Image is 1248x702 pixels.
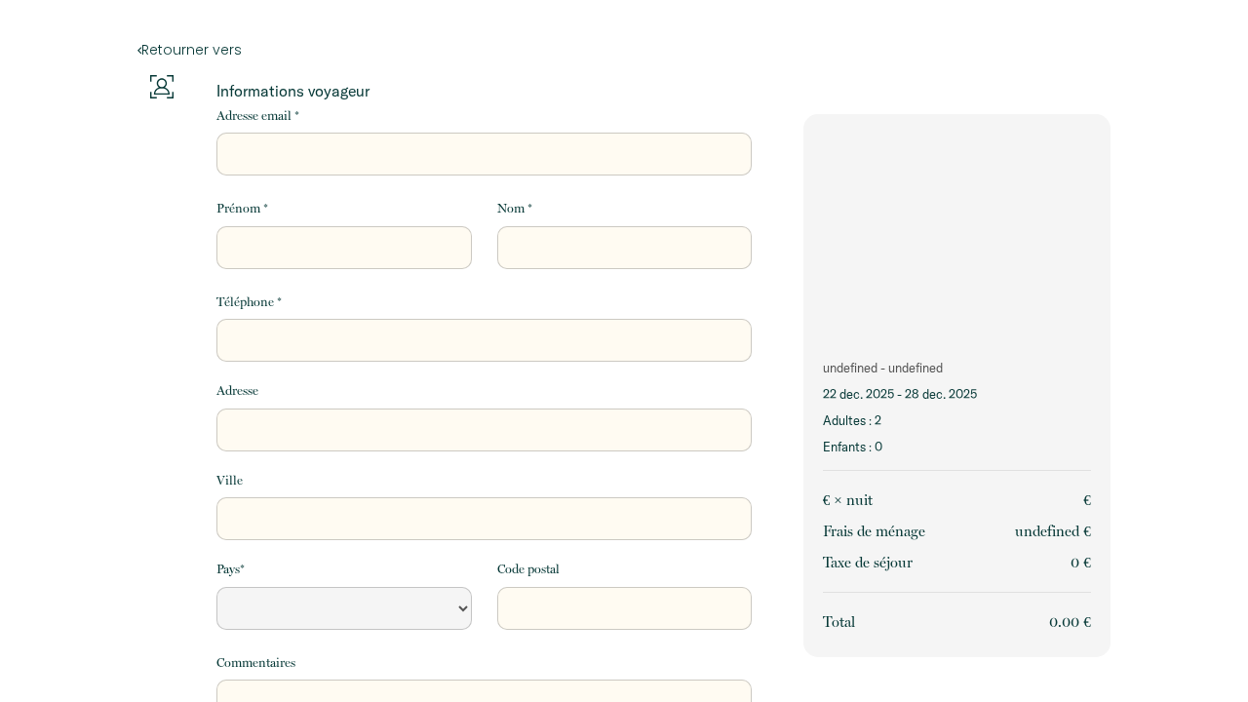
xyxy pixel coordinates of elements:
label: Téléphone * [216,292,282,312]
img: guests-info [150,75,174,98]
p: Adultes : 2 [823,411,1091,430]
p: Taxe de séjour [823,551,913,574]
label: Pays [216,560,245,579]
p: Enfants : 0 [823,438,1091,456]
img: rental-image [803,114,1111,344]
p: € × nuit [823,488,873,512]
label: Adresse [216,381,258,401]
p: undefined - undefined [823,359,1091,377]
label: Commentaires [216,653,295,673]
label: Adresse email * [216,106,299,126]
p: € [1083,488,1091,512]
p: Informations voyageur [216,81,752,100]
label: Prénom * [216,199,268,218]
a: Retourner vers [137,39,1111,60]
span: 0.00 € [1049,613,1091,631]
span: Total [823,613,855,631]
p: 22 déc. 2025 - 28 déc. 2025 [823,385,1091,404]
p: 0 € [1071,551,1091,574]
p: Frais de ménage [823,520,925,543]
p: undefined € [1015,520,1091,543]
select: Default select example [216,587,471,630]
label: Ville [216,471,243,490]
label: Nom * [497,199,532,218]
label: Code postal [497,560,560,579]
